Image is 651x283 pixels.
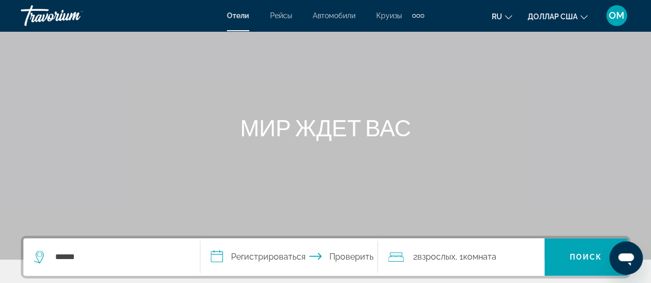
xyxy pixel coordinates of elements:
a: Отели [227,11,249,20]
a: Рейсы [270,11,292,20]
font: ОМ [609,10,624,21]
button: Путешественники: 2 взрослых, 0 детей [378,238,544,276]
font: Поиск [570,253,603,261]
font: взрослых [417,252,455,262]
a: Круизы [376,11,402,20]
font: МИР ЖДЕТ ВАС [240,114,411,141]
button: Поиск [544,238,628,276]
button: Дополнительные элементы навигации [412,7,424,24]
div: Виджет поиска [23,238,628,276]
a: Автомобили [313,11,355,20]
font: комната [463,252,496,262]
font: ru [492,12,502,21]
a: Травориум [21,2,125,29]
button: Даты заезда и выезда [200,238,377,276]
button: Изменить язык [492,9,512,24]
button: Изменить валюту [528,9,588,24]
font: , 1 [455,252,463,262]
iframe: Кнопка запуска окна обмена сообщениями [609,241,643,275]
font: доллар США [528,12,578,21]
font: 2 [413,252,417,262]
button: Меню пользователя [603,5,630,27]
